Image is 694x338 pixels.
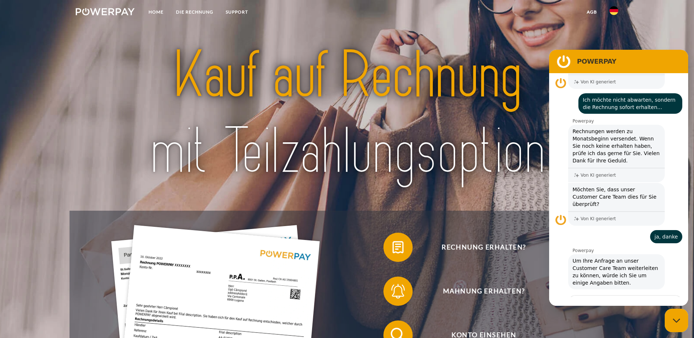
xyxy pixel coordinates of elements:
[142,5,170,19] a: Home
[220,5,254,19] a: SUPPORT
[549,50,688,306] iframe: Messaging-Fenster
[383,277,574,306] button: Mahnung erhalten?
[394,277,573,306] span: Mahnung erhalten?
[609,6,618,15] img: de
[170,5,220,19] a: DIE RECHNUNG
[394,233,573,262] span: Rechnung erhalten?
[581,5,603,19] a: agb
[383,233,574,262] button: Rechnung erhalten?
[389,282,407,300] img: qb_bell.svg
[102,34,592,193] img: title-powerpay_de.svg
[665,309,688,332] iframe: Schaltfläche zum Öffnen des Messaging-Fensters; Konversation läuft
[76,8,135,15] img: logo-powerpay-white.svg
[389,238,407,256] img: qb_bill.svg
